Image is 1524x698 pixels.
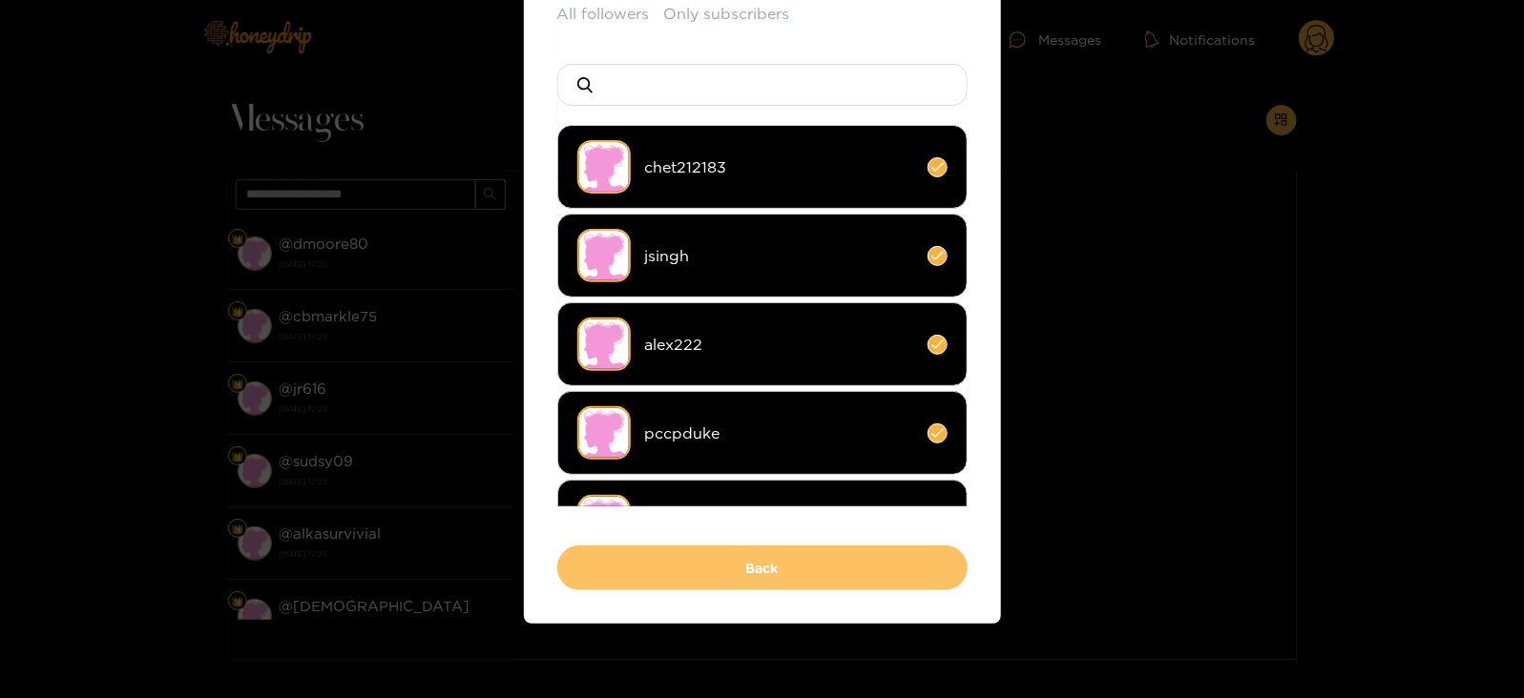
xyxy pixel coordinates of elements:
span: alex222 [645,334,913,356]
span: jsingh [645,245,913,267]
button: Back [557,545,968,590]
button: Only subscribers [664,3,790,25]
img: no-avatar.png [577,406,631,460]
span: chet212183 [645,156,913,178]
img: no-avatar.png [577,140,631,194]
img: no-avatar.png [577,229,631,282]
img: no-avatar.png [577,318,631,371]
button: All followers [557,3,650,25]
span: pccpduke [645,422,913,444]
img: no-avatar.png [577,495,631,548]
